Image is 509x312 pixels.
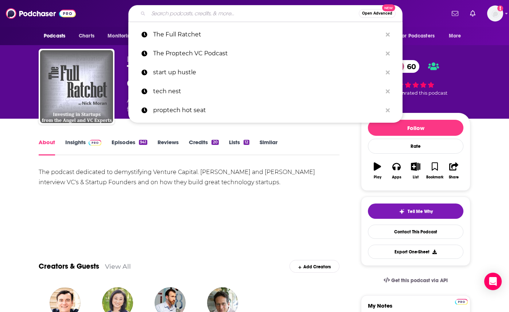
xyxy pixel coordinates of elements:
[127,55,344,62] span: [PERSON_NAME] | Angel Investor | Startup Advisor | Venture Capitalist
[425,158,444,184] button: Bookmark
[368,120,463,136] button: Follow
[260,139,277,155] a: Similar
[112,139,147,155] a: Episodes941
[127,96,257,114] div: A podcast
[105,262,131,270] a: View All
[65,139,101,155] a: InsightsPodchaser Pro
[400,31,435,41] span: For Podcasters
[148,8,359,19] input: Search podcasts, credits, & more...
[405,90,447,96] span: rated this podcast
[408,209,433,214] span: Tell Me Why
[378,272,454,289] a: Get this podcast via API
[128,63,403,82] a: start up hustle
[128,5,403,22] div: Search podcasts, credits, & more...
[368,245,463,259] button: Export One-Sheet
[139,140,147,145] div: 941
[128,82,403,101] a: tech nest
[153,63,382,82] p: start up hustle
[484,273,502,290] div: Open Intercom Messenger
[444,29,470,43] button: open menu
[153,25,382,44] p: The Full Ratchet
[40,50,113,123] img: The Full Ratchet (TFR): Venture Capital and Startup Investing Demystified
[361,55,470,101] div: 60 1 personrated this podcast
[395,29,445,43] button: open menu
[399,209,405,214] img: tell me why sparkle
[102,29,143,43] button: open menu
[444,158,463,184] button: Share
[89,140,101,146] img: Podchaser Pro
[382,4,395,11] span: New
[487,5,503,21] span: Logged in as HavasFormulab2b
[497,5,503,11] svg: Add a profile image
[128,101,403,120] a: proptech hot seat
[391,277,448,284] span: Get this podcast via API
[392,60,420,73] a: 60
[39,29,75,43] button: open menu
[449,175,459,179] div: Share
[79,31,94,41] span: Charts
[39,167,339,187] div: The podcast dedicated to demystifying Venture Capital. [PERSON_NAME] and [PERSON_NAME] interview ...
[368,139,463,154] div: Rate
[127,105,257,114] span: featuring
[455,298,468,305] a: Pro website
[211,140,218,145] div: 20
[368,225,463,239] a: Contact This Podcast
[153,44,382,63] p: The Proptech VC Podcast
[368,204,463,219] button: tell me why sparkleTell Me Why
[39,262,99,271] a: Creators & Guests
[290,260,339,273] div: Add Creators
[128,44,403,63] a: The Proptech VC Podcast
[392,175,401,179] div: Apps
[153,82,382,101] p: tech nest
[449,31,461,41] span: More
[74,29,99,43] a: Charts
[6,7,76,20] img: Podchaser - Follow, Share and Rate Podcasts
[108,31,133,41] span: Monitoring
[449,7,461,20] a: Show notifications dropdown
[128,25,403,44] a: The Full Ratchet
[158,139,179,155] a: Reviews
[455,299,468,305] img: Podchaser Pro
[362,12,392,15] span: Open Advanced
[374,175,381,179] div: Play
[413,175,419,179] div: List
[406,158,425,184] button: List
[426,175,443,179] div: Bookmark
[487,5,503,21] img: User Profile
[368,158,387,184] button: Play
[387,158,406,184] button: Apps
[44,31,65,41] span: Podcasts
[229,139,249,155] a: Lists12
[39,139,55,155] a: About
[153,101,382,120] p: proptech hot seat
[487,5,503,21] button: Show profile menu
[189,139,218,155] a: Credits20
[400,60,420,73] span: 60
[244,140,249,145] div: 12
[359,9,396,18] button: Open AdvancedNew
[467,7,478,20] a: Show notifications dropdown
